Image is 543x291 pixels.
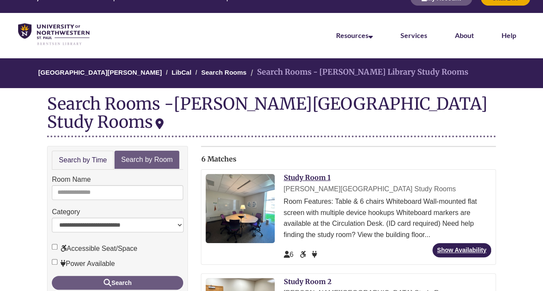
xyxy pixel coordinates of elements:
span: Power Available [312,251,317,258]
a: LibCal [171,69,191,76]
label: Power Available [52,258,115,269]
a: Help [502,31,516,39]
a: [GEOGRAPHIC_DATA][PERSON_NAME] [38,69,162,76]
a: Search by Time [52,151,114,170]
label: Room Name [52,174,91,185]
span: The capacity of this space [283,251,293,258]
a: Search by Room [114,151,179,169]
img: Study Room 1 [206,174,275,243]
input: Power Available [52,259,57,265]
a: Show Availability [432,243,491,257]
div: Room Features: Table & 6 chairs Whiteboard Wall-mounted flat screen with multiple device hookups ... [283,196,491,240]
a: Search Rooms [201,69,247,76]
a: About [455,31,474,39]
a: Services [400,31,427,39]
a: Study Room 2 [283,277,331,286]
h2: 6 Matches [201,155,495,163]
input: Accessible Seat/Space [52,244,57,250]
img: UNWSP Library Logo [18,23,89,46]
div: [PERSON_NAME][GEOGRAPHIC_DATA] Study Rooms [283,183,491,195]
div: Search Rooms - [47,95,495,137]
nav: Breadcrumb [47,58,495,88]
div: [PERSON_NAME][GEOGRAPHIC_DATA] Study Rooms [47,93,487,132]
a: Resources [336,31,373,39]
label: Category [52,206,80,218]
button: Search [52,276,183,290]
span: Accessible Seat/Space [300,251,308,258]
label: Accessible Seat/Space [52,243,137,254]
li: Search Rooms - [PERSON_NAME] Library Study Rooms [248,66,468,79]
a: Study Room 1 [283,173,330,182]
